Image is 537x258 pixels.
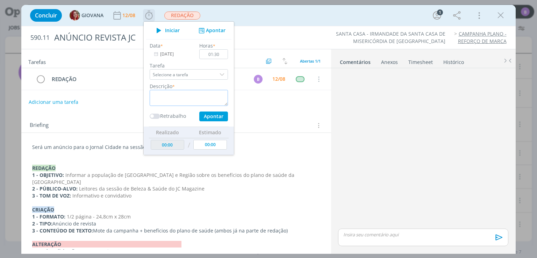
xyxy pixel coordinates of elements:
a: SANTA CASA - IRMANDADE DA SANTA CASA DE MISERICÓRDIA DE [GEOGRAPHIC_DATA] [336,30,445,44]
span: Tarefas [28,57,46,65]
div: B [254,75,263,84]
div: REDAÇÃO [49,75,247,84]
p: Será um anúncio para o Jornal Cidade na sessão de Saúde & Beleza [32,144,320,151]
span: Informativo e convidativo [72,192,131,199]
button: Adicionar uma tarefa [28,96,79,108]
strong: CRIAÇÃO [32,206,54,213]
td: / [186,138,192,152]
input: Data [150,49,193,59]
div: 1 [437,9,443,15]
button: Apontar [199,112,228,121]
a: Timesheet [408,56,433,66]
p: Anúncio de revista [32,220,320,227]
strong: Data de solicitação: [32,248,79,255]
strong: REDAÇÃO [32,165,56,171]
button: GGIOVANA [70,10,103,21]
button: REDAÇÃO [164,11,201,20]
span: GIOVANA [81,13,103,18]
label: Data [150,42,160,49]
button: 1 [431,10,443,21]
span: Abertas 1/1 [300,58,321,64]
span: Briefing [30,121,49,130]
span: Leitores da sessão de Beleza & Saúde do JC Magazine [79,185,205,192]
button: Concluir [30,9,62,22]
label: Tarefa [150,62,228,69]
strong: 2 - TIPO: [32,220,52,227]
button: Iniciar [152,26,180,35]
strong: 3 - CONTEÚDO DE TEXTO: [32,227,93,234]
button: B [253,74,264,84]
p: Mote da campanha + benefícios do plano de saúde (ambos já na parte de redação) [32,227,320,234]
span: 1/2 página - 24,8cm x 28cm [67,213,131,220]
strong: 2 - PÚBLICO-ALVO: [32,185,78,192]
strong: 1 - FORMATO: [32,213,65,220]
label: Horas [200,42,213,49]
th: Realizado [149,127,186,138]
img: G [70,10,80,21]
a: Comentários [339,56,371,66]
strong: 3 - TOM DE VOZ: [32,192,71,199]
img: arrow-down-up.svg [282,58,287,64]
div: dialog [21,5,515,254]
span: Informar a população de [GEOGRAPHIC_DATA] e Região sobre os benefícios do plano de saúde da [GEOG... [32,172,296,185]
th: Estimado [192,127,229,138]
div: Anexos [381,59,398,66]
span: 590.11 [30,34,50,42]
div: 12/08 [272,77,285,81]
button: Apontar [197,27,226,34]
div: ANÚNCIO REVISTA JC [51,29,305,46]
div: 12/08 [122,13,137,18]
strong: ALTERAÇÃO [32,241,181,248]
span: Iniciar [165,28,180,33]
span: REDAÇÃO [164,12,200,20]
a: Histórico [443,56,464,66]
label: Retrabalho [160,112,186,120]
label: Descrição [150,83,172,90]
a: CAMPANHA PLANO - REFORÇO DE MARCA [458,30,507,44]
strong: 1 - OBJETIVO: [32,172,64,178]
span: Concluir [35,13,57,18]
span: Escreva aqui [79,248,109,255]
